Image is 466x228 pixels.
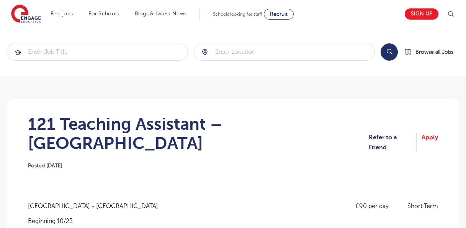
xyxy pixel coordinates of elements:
[407,201,438,211] p: Short Term
[405,8,438,20] a: Sign up
[88,11,119,17] a: For Schools
[51,11,73,17] a: Find jobs
[422,132,438,153] a: Apply
[28,114,369,153] h1: 121 Teaching Assistant – [GEOGRAPHIC_DATA]
[7,43,188,60] input: Submit
[270,11,288,17] span: Recruit
[28,217,166,225] p: Beginning 10/25
[7,43,188,61] div: Submit
[369,132,417,153] a: Refer to a Friend
[213,12,262,17] span: Schools looking for staff
[194,43,375,61] div: Submit
[264,9,294,20] a: Recruit
[404,48,459,56] a: Browse all Jobs
[28,163,62,169] span: Posted [DATE]
[415,48,453,56] span: Browse all Jobs
[11,5,41,24] img: Engage Education
[135,11,187,17] a: Blogs & Latest News
[356,201,398,211] p: £90 per day
[381,43,398,61] button: Search
[28,201,166,211] span: [GEOGRAPHIC_DATA] - [GEOGRAPHIC_DATA]
[194,43,375,60] input: Submit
